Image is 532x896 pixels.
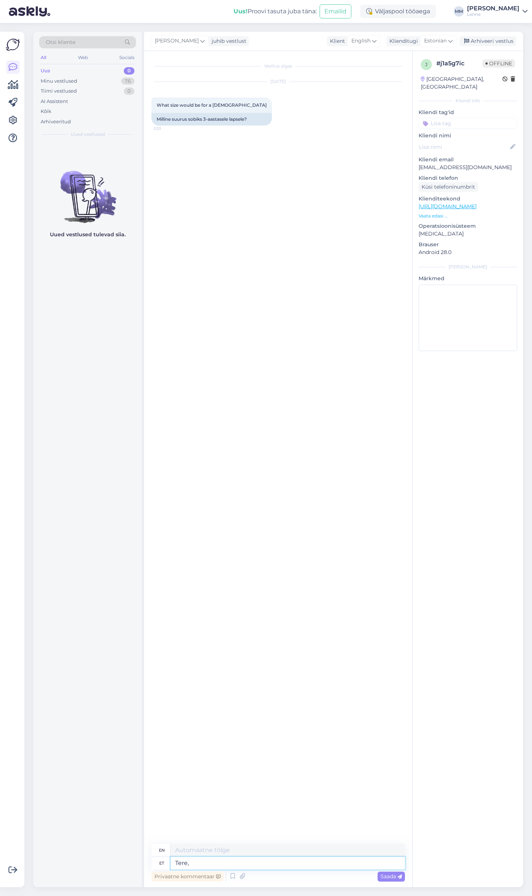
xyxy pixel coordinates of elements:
[50,231,126,238] p: Uued vestlused tulevad siia.
[419,264,517,270] div: [PERSON_NAME]
[159,857,164,869] div: et
[155,37,199,45] span: [PERSON_NAME]
[419,174,517,182] p: Kliendi telefon
[41,98,68,105] div: AI Assistent
[467,11,519,17] div: Lenne
[419,143,509,151] input: Lisa nimi
[151,872,224,882] div: Privaatne kommentaar
[436,59,482,68] div: # j1a5g7ic
[6,38,20,52] img: Askly Logo
[151,63,405,69] div: Vestlus algas
[419,195,517,203] p: Klienditeekond
[419,109,517,116] p: Kliendi tag'id
[419,164,517,171] p: [EMAIL_ADDRESS][DOMAIN_NAME]
[118,53,136,62] div: Socials
[209,37,246,45] div: juhib vestlust
[351,37,371,45] span: English
[419,222,517,230] p: Operatsioonisüsteem
[424,37,447,45] span: Estonian
[460,36,516,46] div: Arhiveeri vestlus
[76,53,89,62] div: Web
[41,78,77,85] div: Minu vestlused
[233,7,317,16] div: Proovi tasuta juba täna:
[327,37,345,45] div: Klient
[467,6,519,11] div: [PERSON_NAME]
[419,248,517,256] p: Android 28.0
[233,8,248,15] b: Uus!
[419,241,517,248] p: Brauser
[151,113,272,126] div: Milline suurus sobiks 3-aastasele lapsele?
[419,156,517,164] p: Kliendi email
[159,844,165,856] div: en
[33,158,142,224] img: No chats
[467,6,528,17] a: [PERSON_NAME]Lenne
[419,97,517,104] div: Kliendi info
[419,213,517,219] p: Vaata edasi ...
[157,102,267,108] span: What size would be for a [DEMOGRAPHIC_DATA]
[419,275,517,282] p: Märkmed
[419,203,477,210] a: [URL][DOMAIN_NAME]
[41,108,51,115] div: Kõik
[360,5,436,18] div: Väljaspool tööaega
[46,38,75,46] span: Otsi kliente
[419,118,517,129] input: Lisa tag
[124,67,134,75] div: 0
[171,857,405,869] textarea: Tere
[71,131,105,138] span: Uued vestlused
[419,132,517,140] p: Kliendi nimi
[419,230,517,238] p: [MEDICAL_DATA]
[381,873,402,880] span: Saada
[41,67,50,75] div: Uus
[41,118,71,126] div: Arhiveeritud
[320,4,351,18] button: Emailid
[121,78,134,85] div: 76
[421,75,502,91] div: [GEOGRAPHIC_DATA], [GEOGRAPHIC_DATA]
[482,59,515,68] span: Offline
[454,6,464,17] div: MM
[41,87,77,95] div: Tiimi vestlused
[124,87,134,95] div: 0
[425,62,427,67] span: j
[419,182,478,192] div: Küsi telefoninumbrit
[151,78,405,85] div: [DATE]
[386,37,418,45] div: Klienditugi
[154,126,181,131] span: 3:33
[39,53,48,62] div: All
